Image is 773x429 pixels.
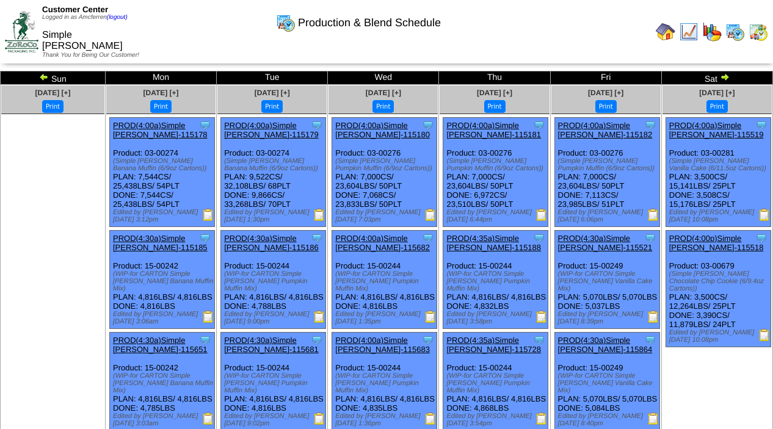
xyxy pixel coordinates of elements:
[706,100,728,113] button: Print
[669,270,771,292] div: (Simple [PERSON_NAME] Chocolate Chip Cookie (6/9.4oz Cartons))
[422,232,434,244] img: Tooltip
[113,336,208,354] a: PROD(4:30a)Simple [PERSON_NAME]-115651
[443,118,548,227] div: Product: 03-00276 PLAN: 7,000CS / 23,604LBS / 50PLT DONE: 6,972CS / 23,510LBS / 50PLT
[199,232,211,244] img: Tooltip
[311,232,323,244] img: Tooltip
[143,88,178,97] a: [DATE] [+]
[313,311,325,323] img: Production Report
[558,121,653,139] a: PROD(4:00a)Simple [PERSON_NAME]-115182
[335,234,430,252] a: PROD(4:00a)Simple [PERSON_NAME]-115682
[755,119,768,131] img: Tooltip
[554,231,659,329] div: Product: 15-00249 PLAN: 5,070LBS / 5,070LBS DONE: 5,037LBS
[224,234,319,252] a: PROD(4:30a)Simple [PERSON_NAME]-115186
[150,100,172,113] button: Print
[424,413,437,425] img: Production Report
[335,121,430,139] a: PROD(4:00a)Simple [PERSON_NAME]-115180
[113,372,214,394] div: (WIP-for CARTON Simple [PERSON_NAME] Banana Muffin Mix)
[42,52,139,59] span: Thank You for Being Our Customer!
[424,209,437,221] img: Production Report
[446,157,548,172] div: (Simple [PERSON_NAME] Pumpkin Muffin (6/9oz Cartons))
[42,100,64,113] button: Print
[224,270,325,292] div: (WIP-for CARTON Simple [PERSON_NAME] Pumpkin Muffin Mix)
[647,209,659,221] img: Production Report
[422,334,434,346] img: Tooltip
[666,231,771,347] div: Product: 03-00679 PLAN: 3,500CS / 12,264LBS / 25PLT DONE: 3,390CS / 11,879LBS / 24PLT
[644,334,656,346] img: Tooltip
[298,16,441,29] span: Production & Blend Schedule
[202,209,214,221] img: Production Report
[335,413,437,427] div: Edited by [PERSON_NAME] [DATE] 1:36pm
[113,209,214,223] div: Edited by [PERSON_NAME] [DATE] 3:12pm
[656,22,675,41] img: home.gif
[647,311,659,323] img: Production Report
[335,336,430,354] a: PROD(4:00a)Simple [PERSON_NAME]-115683
[113,413,214,427] div: Edited by [PERSON_NAME] [DATE] 3:03am
[313,209,325,221] img: Production Report
[335,372,437,394] div: (WIP-for CARTON Simple [PERSON_NAME] Pumpkin Muffin Mix)
[558,311,659,325] div: Edited by [PERSON_NAME] [DATE] 8:39pm
[699,88,735,97] span: [DATE] [+]
[595,100,617,113] button: Print
[39,72,49,82] img: arrowleft.gif
[366,88,401,97] a: [DATE] [+]
[725,22,745,41] img: calendarprod.gif
[332,231,437,329] div: Product: 15-00244 PLAN: 4,816LBS / 4,816LBS DONE: 4,816LBS
[679,22,699,41] img: line_graph.gif
[113,311,214,325] div: Edited by [PERSON_NAME] [DATE] 3:06am
[749,22,768,41] img: calendarinout.gif
[113,121,208,139] a: PROD(4:00a)Simple [PERSON_NAME]-115178
[335,270,437,292] div: (WIP-for CARTON Simple [PERSON_NAME] Pumpkin Muffin Mix)
[669,209,771,223] div: Edited by [PERSON_NAME] [DATE] 10:08pm
[535,413,548,425] img: Production Report
[439,71,550,85] td: Thu
[702,22,722,41] img: graph.gif
[42,5,108,14] span: Customer Center
[113,234,208,252] a: PROD(4:30a)Simple [PERSON_NAME]-115185
[276,13,296,32] img: calendarprod.gif
[335,209,437,223] div: Edited by [PERSON_NAME] [DATE] 7:03pm
[221,118,326,227] div: Product: 03-00274 PLAN: 9,522CS / 32,108LBS / 68PLT DONE: 9,866CS / 33,268LBS / 70PLT
[217,71,328,85] td: Tue
[221,231,326,329] div: Product: 15-00244 PLAN: 4,816LBS / 4,816LBS DONE: 4,788LBS
[109,231,214,329] div: Product: 15-00242 PLAN: 4,816LBS / 4,816LBS DONE: 4,816LBS
[535,209,548,221] img: Production Report
[42,30,123,51] span: Simple [PERSON_NAME]
[550,71,661,85] td: Fri
[311,334,323,346] img: Tooltip
[109,118,214,227] div: Product: 03-00274 PLAN: 7,544CS / 25,438LBS / 54PLT DONE: 7,544CS / 25,438LBS / 54PLT
[224,311,325,325] div: Edited by [PERSON_NAME] [DATE] 9:00pm
[535,311,548,323] img: Production Report
[224,336,319,354] a: PROD(4:30a)Simple [PERSON_NAME]-115681
[105,71,216,85] td: Mon
[558,413,659,427] div: Edited by [PERSON_NAME] [DATE] 8:40pm
[424,311,437,323] img: Production Report
[533,119,545,131] img: Tooltip
[446,209,548,223] div: Edited by [PERSON_NAME] [DATE] 6:44pm
[758,209,771,221] img: Production Report
[335,157,437,172] div: (Simple [PERSON_NAME] Pumpkin Muffin (6/9oz Cartons))
[261,100,283,113] button: Print
[224,157,325,172] div: (Simple [PERSON_NAME] Banana Muffin (6/9oz Cartons))
[335,311,437,325] div: Edited by [PERSON_NAME] [DATE] 1:35pm
[484,100,506,113] button: Print
[422,119,434,131] img: Tooltip
[35,88,70,97] a: [DATE] [+]
[224,372,325,394] div: (WIP-for CARTON Simple [PERSON_NAME] Pumpkin Muffin Mix)
[554,118,659,227] div: Product: 03-00276 PLAN: 7,000CS / 23,604LBS / 50PLT DONE: 7,113CS / 23,985LBS / 51PLT
[202,413,214,425] img: Production Report
[477,88,512,97] a: [DATE] [+]
[558,372,659,394] div: (WIP-for CARTON Simple [PERSON_NAME] Vanilla Cake Mix)
[372,100,394,113] button: Print
[669,121,764,139] a: PROD(4:00a)Simple [PERSON_NAME]-115519
[199,119,211,131] img: Tooltip
[446,234,541,252] a: PROD(4:35a)Simple [PERSON_NAME]-115188
[533,334,545,346] img: Tooltip
[758,329,771,341] img: Production Report
[446,372,548,394] div: (WIP-for CARTON Simple [PERSON_NAME] Pumpkin Muffin Mix)
[202,311,214,323] img: Production Report
[533,232,545,244] img: Tooltip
